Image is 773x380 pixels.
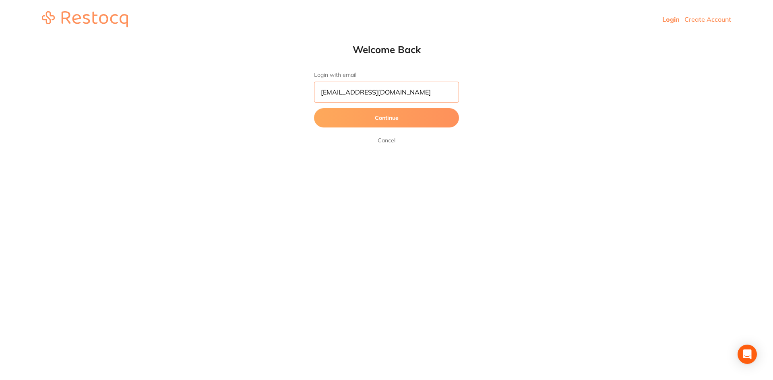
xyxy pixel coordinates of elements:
a: Create Account [684,15,731,23]
div: Open Intercom Messenger [738,345,757,364]
a: Cancel [376,136,397,145]
img: restocq_logo.svg [42,11,128,27]
button: Continue [314,108,459,127]
h1: Welcome Back [298,43,475,55]
label: Login with email [314,72,459,78]
a: Login [662,15,680,23]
